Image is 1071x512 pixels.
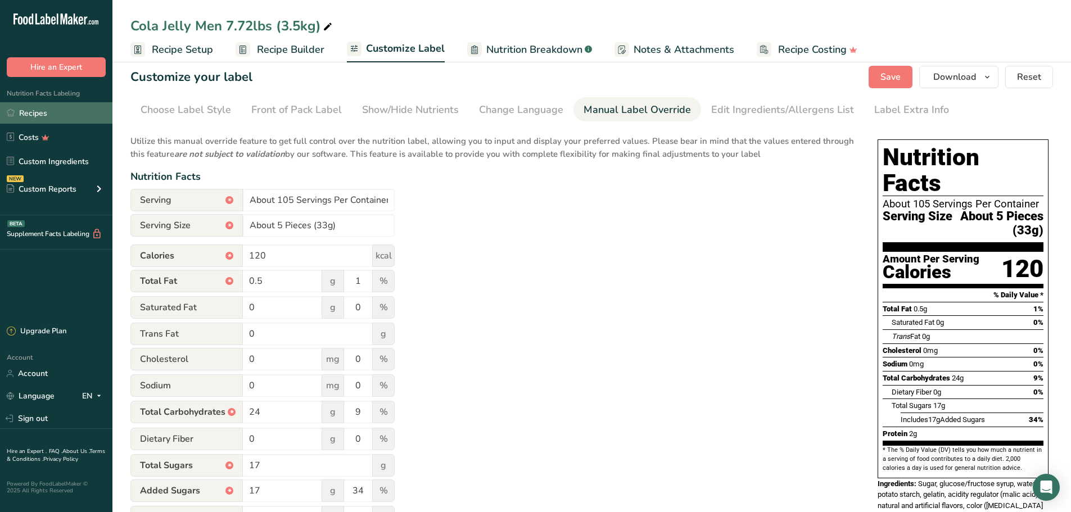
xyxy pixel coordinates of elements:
span: Customize Label [366,41,445,56]
span: Trans Fat [130,323,243,345]
a: Terms & Conditions . [7,447,105,463]
span: Saturated Fat [892,318,934,327]
div: Calories [883,264,979,280]
span: % [372,296,395,319]
span: 0g [936,318,944,327]
span: Cholesterol [883,346,921,355]
div: Change Language [479,102,563,117]
span: 0g [933,388,941,396]
div: Edit Ingredients/Allergens List [711,102,854,117]
b: are not subject to validation [174,148,285,160]
span: 0% [1033,388,1043,396]
span: g [372,323,395,345]
div: Custom Reports [7,183,76,195]
span: Notes & Attachments [634,42,734,57]
span: Includes Added Sugars [901,415,985,424]
a: About Us . [62,447,89,455]
a: Language [7,386,55,406]
div: Powered By FoodLabelMaker © 2025 All Rights Reserved [7,481,106,494]
span: Protein [883,429,907,438]
span: g [322,479,344,502]
a: Hire an Expert . [7,447,47,455]
span: Dietary Fiber [892,388,932,396]
p: Utilize this manual override feature to get full control over the nutrition label, allowing you t... [130,128,855,160]
span: Added Sugars [130,479,243,502]
span: g [322,428,344,450]
span: 9% [1033,374,1043,382]
span: 17g [933,401,945,410]
span: Total Sugars [892,401,932,410]
span: 2g [909,429,917,438]
div: EN [82,389,106,403]
span: % [372,374,395,397]
h1: Customize your label [130,68,252,87]
section: * The % Daily Value (DV) tells you how much a nutrient in a serving of food contributes to a dail... [883,446,1043,473]
span: 0% [1033,318,1043,327]
div: Front of Pack Label [251,102,342,117]
span: Calories [130,244,243,267]
span: 0% [1033,346,1043,355]
span: Nutrition Breakdown [486,42,582,57]
span: Sodium [130,374,243,397]
button: Download [919,66,998,88]
span: % [372,401,395,423]
span: Download [933,70,976,84]
div: BETA [7,220,25,227]
span: Serving Size [130,214,243,237]
span: mg [322,348,344,370]
span: Fat [892,332,920,341]
span: % [372,270,395,292]
span: Cholesterol [130,348,243,370]
span: 0mg [909,360,924,368]
span: Dietary Fiber [130,428,243,450]
span: Saturated Fat [130,296,243,319]
a: Notes & Attachments [614,37,734,62]
span: kcal [372,244,395,267]
span: About 5 Pieces (33g) [952,210,1043,237]
span: 0% [1033,360,1043,368]
span: Total Sugars [130,454,243,477]
a: Recipe Setup [130,37,213,62]
span: Recipe Setup [152,42,213,57]
div: Show/Hide Nutrients [362,102,459,117]
span: Reset [1017,70,1041,84]
a: Customize Label [347,36,445,63]
span: % [372,428,395,450]
span: 1% [1033,305,1043,313]
span: Ingredients: [878,479,916,488]
h1: Nutrition Facts [883,144,1043,196]
span: Save [880,70,901,84]
span: 0mg [923,346,938,355]
div: Amount Per Serving [883,254,979,265]
span: Total Fat [130,270,243,292]
a: Recipe Costing [757,37,857,62]
button: Reset [1005,66,1053,88]
div: Cola Jelly Men 7.72lbs (3.5kg) [130,16,335,36]
div: Open Intercom Messenger [1033,474,1060,501]
span: 0.5g [914,305,927,313]
a: Recipe Builder [236,37,324,62]
button: Save [869,66,912,88]
span: Sodium [883,360,907,368]
div: Choose Label Style [141,102,231,117]
span: g [322,401,344,423]
span: Recipe Costing [778,42,847,57]
span: % [372,348,395,370]
span: Serving [130,189,243,211]
span: % [372,479,395,502]
div: NEW [7,175,24,182]
a: Privacy Policy [43,455,78,463]
span: Total Carbohydrates [883,374,950,382]
span: Serving Size [883,210,952,237]
a: Nutrition Breakdown [467,37,592,62]
span: 34% [1029,415,1043,424]
span: g [372,454,395,477]
div: Manual Label Override [584,102,691,117]
section: % Daily Value * [883,288,1043,302]
i: Trans [892,332,910,341]
span: 17g [928,415,940,424]
div: About 105 Servings Per Container [883,198,1043,210]
span: g [322,270,344,292]
span: g [322,296,344,319]
div: Label Extra Info [874,102,949,117]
